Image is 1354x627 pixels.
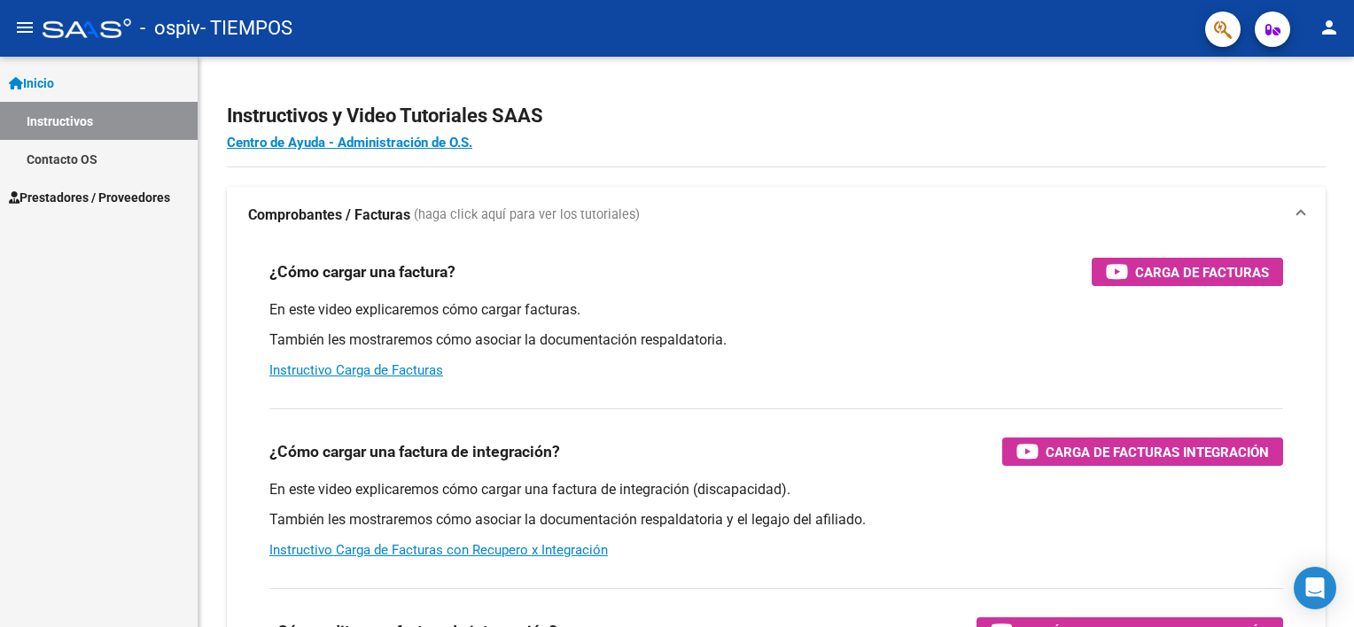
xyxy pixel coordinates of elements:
[269,510,1283,530] p: También les mostraremos cómo asociar la documentación respaldatoria y el legajo del afiliado.
[269,300,1283,320] p: En este video explicaremos cómo cargar facturas.
[1092,258,1283,286] button: Carga de Facturas
[269,542,608,558] a: Instructivo Carga de Facturas con Recupero x Integración
[227,187,1326,244] mat-expansion-panel-header: Comprobantes / Facturas (haga click aquí para ver los tutoriales)
[1002,437,1283,466] button: Carga de Facturas Integración
[1294,567,1336,609] div: Open Intercom Messenger
[269,480,1283,499] p: En este video explicaremos cómo cargar una factura de integración (discapacidad).
[414,205,640,225] span: (haga click aquí para ver los tutoriales)
[269,259,455,284] h3: ¿Cómo cargar una factura?
[1046,441,1269,463] span: Carga de Facturas Integración
[227,135,472,151] a: Centro de Ayuda - Administración de O.S.
[1319,17,1340,38] mat-icon: person
[14,17,35,38] mat-icon: menu
[1135,261,1269,283] span: Carga de Facturas
[227,99,1326,133] h2: Instructivos y Video Tutoriales SAAS
[248,205,410,225] strong: Comprobantes / Facturas
[269,439,560,464] h3: ¿Cómo cargar una factura de integración?
[140,9,200,48] span: - ospiv
[269,362,443,378] a: Instructivo Carga de Facturas
[200,9,292,48] span: - TIEMPOS
[269,330,1283,350] p: También les mostraremos cómo asociar la documentación respaldatoria.
[9,188,170,207] span: Prestadores / Proveedores
[9,74,54,93] span: Inicio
